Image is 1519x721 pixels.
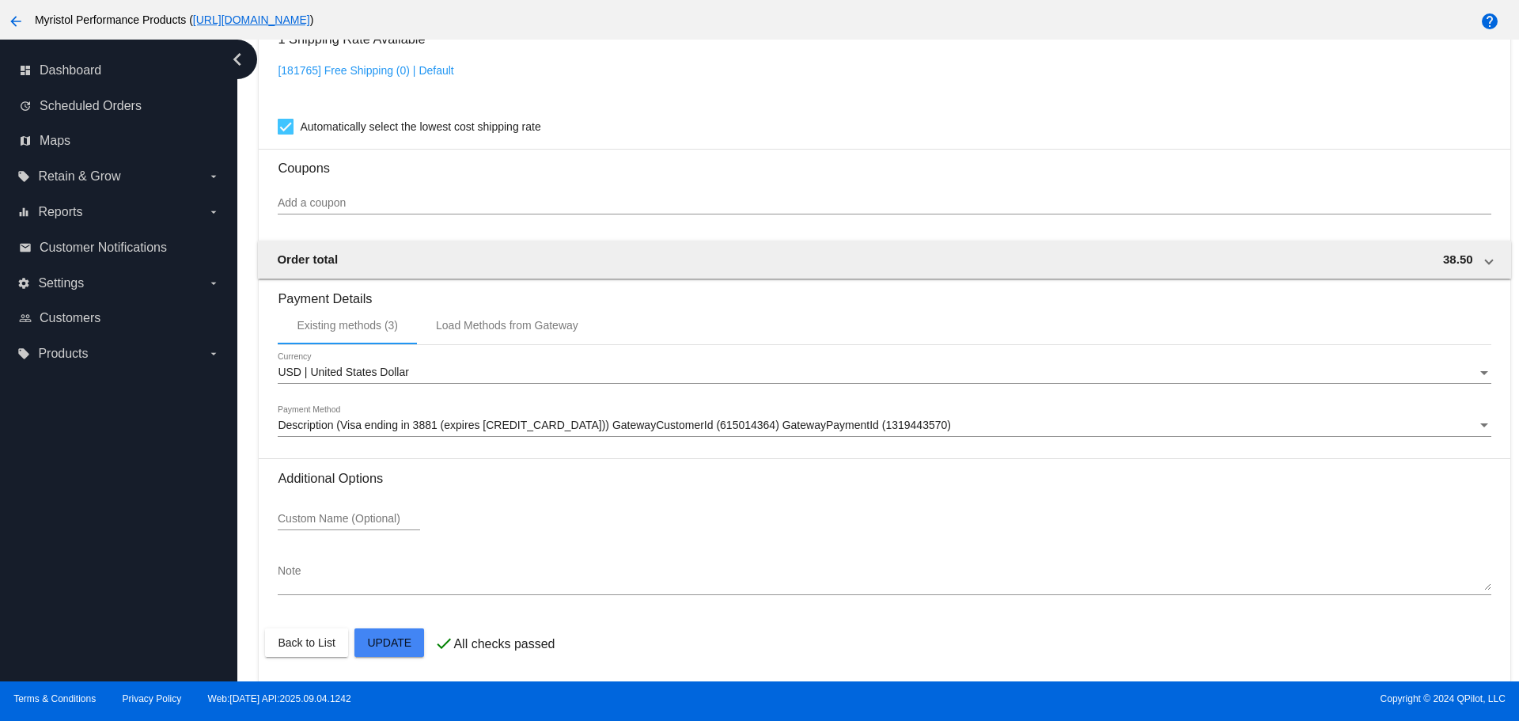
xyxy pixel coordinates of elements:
a: email Customer Notifications [19,235,220,260]
mat-expansion-panel-header: Order total 38.50 [258,241,1510,279]
a: [181765] Free Shipping (0) | Default [278,64,453,77]
i: map [19,135,32,147]
input: Custom Name (Optional) [278,513,420,526]
div: Load Methods from Gateway [436,319,578,332]
h3: Coupons [278,149,1491,176]
span: Customers [40,311,100,325]
span: Copyright © 2024 QPilot, LLC [773,693,1506,704]
mat-icon: arrow_back [6,12,25,31]
input: Add a coupon [278,197,1491,210]
i: dashboard [19,64,32,77]
a: update Scheduled Orders [19,93,220,119]
i: arrow_drop_down [207,170,220,183]
i: chevron_left [225,47,250,72]
i: people_outline [19,312,32,324]
mat-select: Payment Method [278,419,1491,432]
span: Description (Visa ending in 3881 (expires [CREDIT_CARD_DATA])) GatewayCustomerId (615014364) Gate... [278,419,951,431]
a: dashboard Dashboard [19,58,220,83]
h3: 1 Shipping Rate Available [278,22,425,56]
span: Automatically select the lowest cost shipping rate [300,117,540,136]
span: Scheduled Orders [40,99,142,113]
span: Myristol Performance Products ( ) [35,13,313,26]
h3: Payment Details [278,279,1491,306]
span: Settings [38,276,84,290]
i: arrow_drop_down [207,206,220,218]
i: arrow_drop_down [207,277,220,290]
span: USD | United States Dollar [278,366,408,378]
p: All checks passed [453,637,555,651]
h3: Additional Options [278,471,1491,486]
mat-select: Currency [278,366,1491,379]
button: Update [354,628,424,657]
a: Terms & Conditions [13,693,96,704]
span: Reports [38,205,82,219]
span: Update [367,636,411,649]
a: [URL][DOMAIN_NAME] [193,13,310,26]
i: email [19,241,32,254]
mat-icon: check [434,634,453,653]
i: update [19,100,32,112]
span: Dashboard [40,63,101,78]
span: 38.50 [1443,252,1473,266]
span: Maps [40,134,70,148]
span: Order total [277,252,338,266]
i: equalizer [17,206,30,218]
span: Retain & Grow [38,169,120,184]
button: Back to List [265,628,347,657]
div: Existing methods (3) [297,319,398,332]
mat-icon: help [1480,12,1499,31]
a: map Maps [19,128,220,154]
a: people_outline Customers [19,305,220,331]
i: local_offer [17,347,30,360]
i: local_offer [17,170,30,183]
a: Web:[DATE] API:2025.09.04.1242 [208,693,351,704]
span: Back to List [278,636,335,649]
i: arrow_drop_down [207,347,220,360]
i: settings [17,277,30,290]
span: Products [38,347,88,361]
a: Privacy Policy [123,693,182,704]
span: Customer Notifications [40,241,167,255]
